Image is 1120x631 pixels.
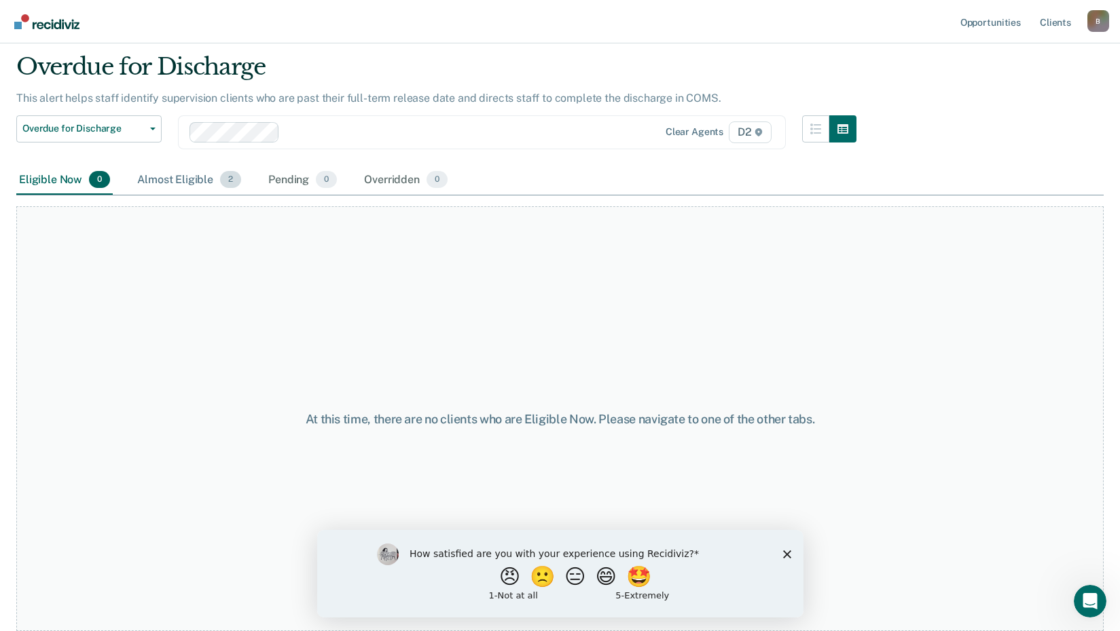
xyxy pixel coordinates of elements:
div: Pending0 [266,166,340,195]
div: Overdue for Discharge [16,53,856,92]
span: 0 [316,171,337,189]
span: 0 [427,171,448,189]
span: 0 [89,171,110,189]
img: Recidiviz [14,14,79,29]
iframe: Intercom live chat [1074,585,1106,617]
div: Eligible Now0 [16,166,113,195]
span: Overdue for Discharge [22,123,145,134]
span: 2 [220,171,241,189]
div: At this time, there are no clients who are Eligible Now. Please navigate to one of the other tabs. [289,412,832,427]
button: Overdue for Discharge [16,115,162,142]
button: Profile dropdown button [1087,10,1109,32]
div: Clear agents [666,126,723,138]
div: Almost Eligible2 [134,166,244,195]
span: D2 [729,121,772,143]
iframe: Survey by Kim from Recidiviz [317,530,803,617]
p: This alert helps staff identify supervision clients who are past their full-term release date and... [16,92,721,104]
div: B [1087,10,1109,32]
div: Overridden0 [361,166,450,195]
